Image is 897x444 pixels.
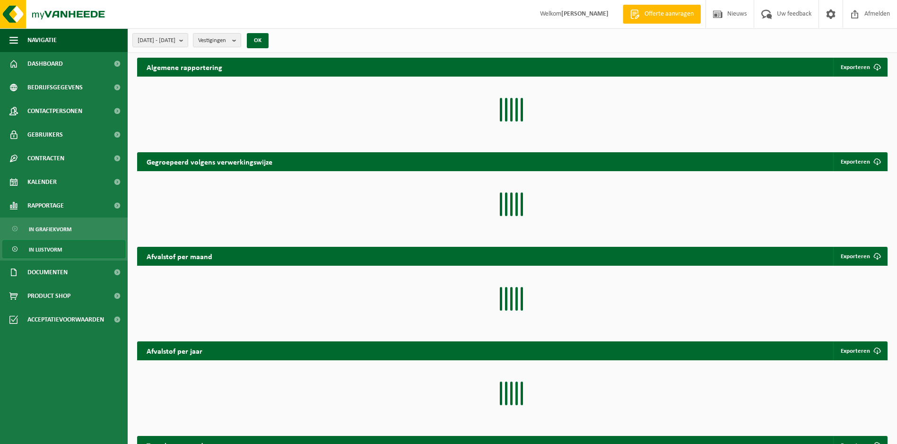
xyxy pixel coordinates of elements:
span: Vestigingen [198,34,228,48]
button: Vestigingen [193,33,241,47]
span: [DATE] - [DATE] [138,34,175,48]
a: In lijstvorm [2,240,125,258]
h2: Gegroepeerd volgens verwerkingswijze [137,152,282,171]
span: Navigatie [27,28,57,52]
span: Rapportage [27,194,64,218]
span: Contactpersonen [27,99,82,123]
span: Gebruikers [27,123,63,147]
span: Acceptatievoorwaarden [27,308,104,331]
strong: [PERSON_NAME] [561,10,609,17]
h2: Algemene rapportering [137,58,232,77]
button: [DATE] - [DATE] [132,33,188,47]
span: Offerte aanvragen [642,9,696,19]
a: Exporteren [833,341,887,360]
span: Documenten [27,261,68,284]
a: In grafiekvorm [2,220,125,238]
span: In grafiekvorm [29,220,71,238]
span: Kalender [27,170,57,194]
span: Contracten [27,147,64,170]
a: Exporteren [833,152,887,171]
span: Dashboard [27,52,63,76]
span: In lijstvorm [29,241,62,259]
span: Bedrijfsgegevens [27,76,83,99]
a: Exporteren [833,247,887,266]
button: Exporteren [833,58,887,77]
span: Product Shop [27,284,70,308]
a: Offerte aanvragen [623,5,701,24]
h2: Afvalstof per maand [137,247,222,265]
h2: Afvalstof per jaar [137,341,212,360]
button: OK [247,33,269,48]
